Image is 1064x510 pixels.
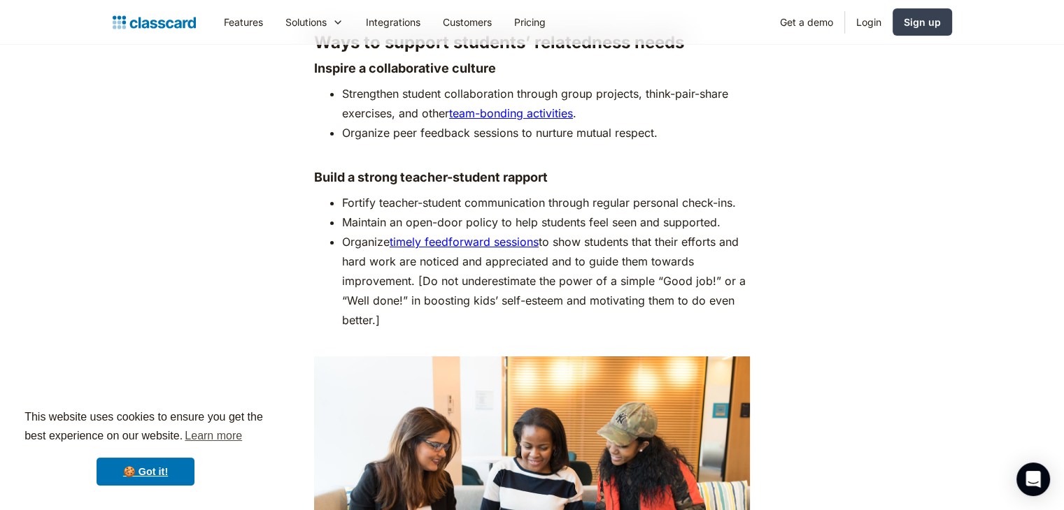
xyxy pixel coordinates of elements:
div: Solutions [285,15,327,29]
a: Features [213,6,274,38]
a: Pricing [503,6,557,38]
li: Organize peer feedback sessions to nurture mutual respect. [342,123,750,162]
a: Sign up [893,8,952,36]
div: Sign up [904,15,941,29]
li: Strengthen student collaboration through group projects, think-pair-share exercises, and other . [342,84,750,123]
span: This website uses cookies to ensure you get the best experience on our website. [24,409,267,446]
a: Customers [432,6,503,38]
a: learn more about cookies [183,425,244,446]
div: cookieconsent [11,395,280,499]
li: Maintain an open-door policy to help students feel seen and supported. [342,212,750,232]
a: dismiss cookie message [97,458,194,486]
a: home [113,13,196,32]
li: Fortify teacher-student communication through regular personal check-ins. [342,193,750,212]
strong: Inspire a collaborative culture [314,61,496,75]
div: Open Intercom Messenger [1016,462,1050,496]
a: Integrations [355,6,432,38]
a: team-bonding activities [449,106,573,120]
a: Get a demo [769,6,844,38]
a: timely feedforward sessions [390,235,539,249]
a: Login [845,6,893,38]
strong: Build a strong teacher-student rapport [314,170,548,184]
div: Solutions [274,6,355,38]
li: Organize to show students that their efforts and hard work are noticed and appreciated and to gui... [342,232,750,349]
